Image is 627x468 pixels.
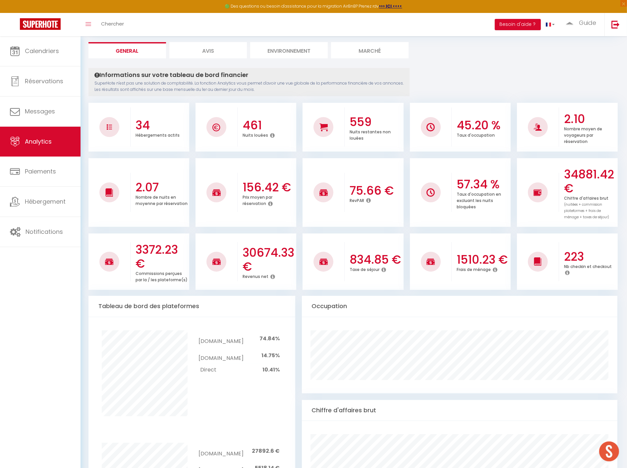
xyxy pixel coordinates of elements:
[350,128,391,141] p: Nuits restantes non louées
[260,335,280,342] span: 74.84%
[457,253,509,267] h3: 1510.23 €
[457,265,491,272] p: Frais de ménage
[25,77,63,85] span: Réservations
[379,3,402,9] a: >>> ICI <<<<
[565,20,575,26] img: ...
[136,118,188,132] h3: 34
[457,118,509,132] h3: 45.20 %
[199,330,243,347] td: [DOMAIN_NAME]
[243,180,295,194] h3: 156.42 €
[96,13,129,36] a: Chercher
[169,42,247,58] li: Avis
[25,107,55,115] span: Messages
[252,447,280,455] span: 27892.6 €
[564,125,602,144] p: Nombre moyen de voyageurs par réservation
[25,47,59,55] span: Calendriers
[331,42,409,58] li: Marché
[94,80,404,93] p: SuperHote n'est pas une solution de comptabilité. La fonction Analytics vous permet d'avoir une v...
[263,366,280,373] span: 10.41%
[564,112,616,126] h3: 2.10
[243,193,272,206] p: Prix moyen par réservation
[107,124,112,130] img: NO IMAGE
[350,265,379,272] p: Taxe de séjour
[302,296,618,317] div: Occupation
[350,253,402,267] h3: 834.85 €
[136,193,188,206] p: Nombre de nuits en moyenne par réservation
[599,441,619,461] div: Ouvrir le chat
[20,18,61,30] img: Super Booking
[25,167,56,175] span: Paiements
[495,19,541,30] button: Besoin d'aide ?
[25,137,52,146] span: Analytics
[350,115,402,129] h3: 559
[101,20,124,27] span: Chercher
[457,177,509,191] h3: 57.34 %
[560,13,604,36] a: ... Guide
[350,196,364,203] p: RevPAR
[611,20,620,29] img: logout
[136,180,188,194] h3: 2.07
[94,71,404,79] h4: Informations sur votre tableau de bord financier
[427,188,435,197] img: NO IMAGE
[579,19,596,27] span: Guide
[457,190,501,210] p: Taux d'occupation en excluant les nuits bloquées
[250,42,328,58] li: Environnement
[199,364,243,375] td: Direct
[26,228,63,236] span: Notifications
[262,352,280,359] span: 14.75%
[564,194,609,220] p: Chiffre d'affaires brut
[243,246,295,274] h3: 30674.33 €
[534,188,542,196] img: NO IMAGE
[564,202,609,220] span: (nuitées + commission plateformes + frais de ménage + taxes de séjour)
[243,131,268,138] p: Nuits louées
[88,296,295,317] div: Tableau de bord des plateformes
[564,167,616,195] h3: 34881.42 €
[136,243,188,271] h3: 3372.23 €
[88,42,166,58] li: General
[457,131,495,138] p: Taux d'occupation
[302,400,618,421] div: Chiffre d'affaires brut
[199,347,243,364] td: [DOMAIN_NAME]
[564,250,616,264] h3: 223
[350,184,402,198] h3: 75.66 €
[243,272,268,279] p: Revenus net
[243,118,295,132] h3: 461
[564,262,612,269] p: Nb checkin et checkout
[25,197,66,206] span: Hébergement
[136,131,180,138] p: Hébergements actifs
[136,269,188,283] p: Commissions perçues par la / les plateforme(s)
[199,443,243,460] td: [DOMAIN_NAME]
